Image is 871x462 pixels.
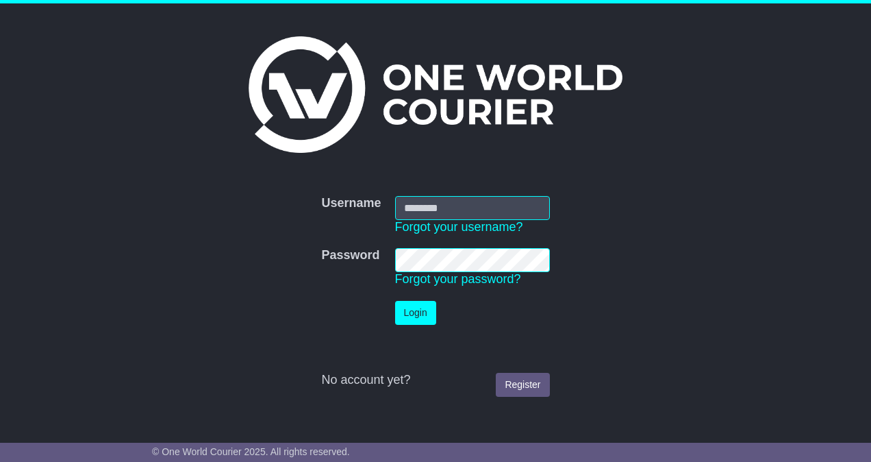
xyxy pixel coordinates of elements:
[321,196,381,211] label: Username
[395,220,523,234] a: Forgot your username?
[249,36,622,153] img: One World
[321,248,379,263] label: Password
[395,301,436,325] button: Login
[395,272,521,286] a: Forgot your password?
[152,446,350,457] span: © One World Courier 2025. All rights reserved.
[496,373,549,397] a: Register
[321,373,549,388] div: No account yet?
